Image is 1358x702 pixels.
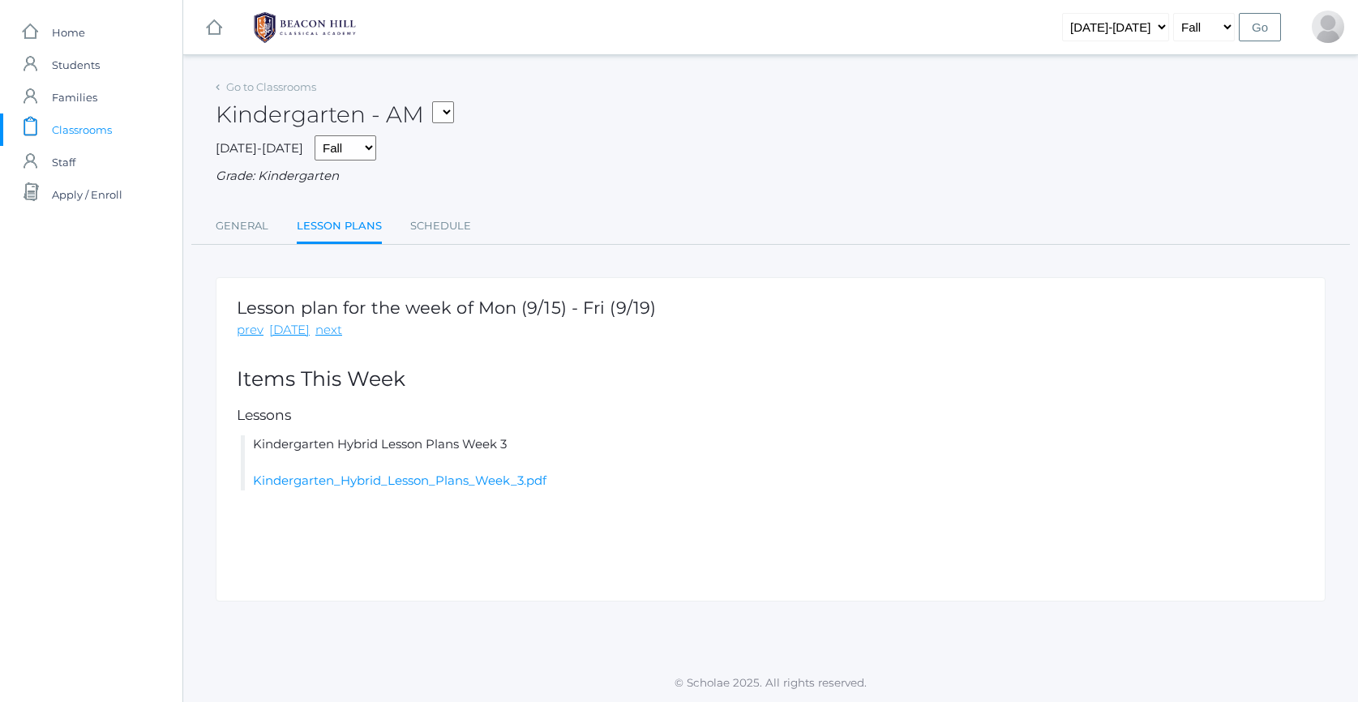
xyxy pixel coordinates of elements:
[226,80,316,93] a: Go to Classrooms
[237,368,1304,391] h2: Items This Week
[52,113,112,146] span: Classrooms
[52,178,122,211] span: Apply / Enroll
[216,102,454,127] h2: Kindergarten - AM
[216,167,1326,186] div: Grade: Kindergarten
[315,321,342,340] a: next
[52,81,97,113] span: Families
[410,210,471,242] a: Schedule
[183,674,1358,691] p: © Scholae 2025. All rights reserved.
[52,49,100,81] span: Students
[216,140,303,156] span: [DATE]-[DATE]
[269,321,310,340] a: [DATE]
[237,298,656,317] h1: Lesson plan for the week of Mon (9/15) - Fri (9/19)
[244,7,366,48] img: BHCALogos-05-308ed15e86a5a0abce9b8dd61676a3503ac9727e845dece92d48e8588c001991.png
[297,210,382,245] a: Lesson Plans
[1312,11,1344,43] div: Caitlin Tourje
[253,473,546,488] a: Kindergarten_Hybrid_Lesson_Plans_Week_3.pdf
[216,210,268,242] a: General
[52,16,85,49] span: Home
[241,435,1304,490] li: Kindergarten Hybrid Lesson Plans Week 3
[52,146,75,178] span: Staff
[1239,13,1281,41] input: Go
[237,321,263,340] a: prev
[237,408,1304,423] h5: Lessons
